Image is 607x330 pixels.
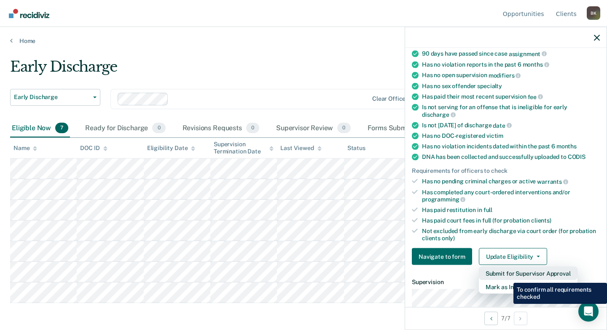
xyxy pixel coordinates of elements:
[147,145,196,152] div: Eligibility Date
[422,72,600,79] div: Has no open supervision
[422,207,600,214] div: Has paid restitution in
[280,145,321,152] div: Last Viewed
[412,167,600,174] div: Requirements for officers to check
[528,93,543,100] span: fee
[422,93,600,100] div: Has paid their most recent supervision
[489,72,521,78] span: modifiers
[10,119,70,138] div: Eligible Now
[537,178,568,185] span: warrants
[422,143,600,150] div: Has no violation incidents dated within the past 6
[493,122,511,129] span: date
[337,123,350,134] span: 0
[83,119,167,138] div: Ready for Discharge
[10,37,597,45] a: Home
[181,119,261,138] div: Revisions Requests
[405,307,607,329] div: 7 / 7
[55,123,68,134] span: 7
[422,227,600,241] div: Not excluded from early discharge via court order (for probation clients
[422,132,600,140] div: Has no DOC-registered
[372,95,411,102] div: Clear officers
[422,82,600,89] div: Has no sex offender
[509,50,547,57] span: assignment
[514,311,527,325] button: Next Opportunity
[274,119,352,138] div: Supervisor Review
[422,178,600,185] div: Has no pending criminal charges or active
[14,94,90,101] span: Early Discharge
[442,234,455,241] span: only)
[422,50,600,57] div: 90 days have passed since case
[479,267,577,280] button: Submit for Supervisor Approval
[246,123,259,134] span: 0
[422,111,456,118] span: discharge
[366,119,440,138] div: Forms Submitted
[80,145,107,152] div: DOC ID
[214,141,274,155] div: Supervision Termination Date
[484,311,498,325] button: Previous Opportunity
[422,153,600,161] div: DNA has been collected and successfully uploaded to
[479,248,547,265] button: Update Eligibility
[422,104,600,118] div: Is not serving for an offense that is ineligible for early
[568,153,586,160] span: CODIS
[578,301,599,322] div: Open Intercom Messenger
[9,9,49,18] img: Recidiviz
[523,61,549,68] span: months
[479,267,577,294] div: Dropdown Menu
[152,123,165,134] span: 0
[347,145,365,152] div: Status
[422,196,465,203] span: programming
[483,207,492,213] span: full
[412,279,600,286] dt: Supervision
[587,6,600,20] button: Profile dropdown button
[422,217,600,224] div: Has paid court fees in full (for probation
[412,248,475,265] a: Navigate to form link
[422,188,600,203] div: Has completed any court-ordered interventions and/or
[587,6,600,20] div: B K
[10,58,465,82] div: Early Discharge
[477,82,502,89] span: specialty
[412,248,472,265] button: Navigate to form
[422,61,600,68] div: Has no violation reports in the past 6
[13,145,37,152] div: Name
[486,132,503,139] span: victim
[556,143,577,150] span: months
[422,121,600,129] div: Is not [DATE] of discharge
[479,280,577,294] button: Mark as Ineligible
[531,217,551,223] span: clients)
